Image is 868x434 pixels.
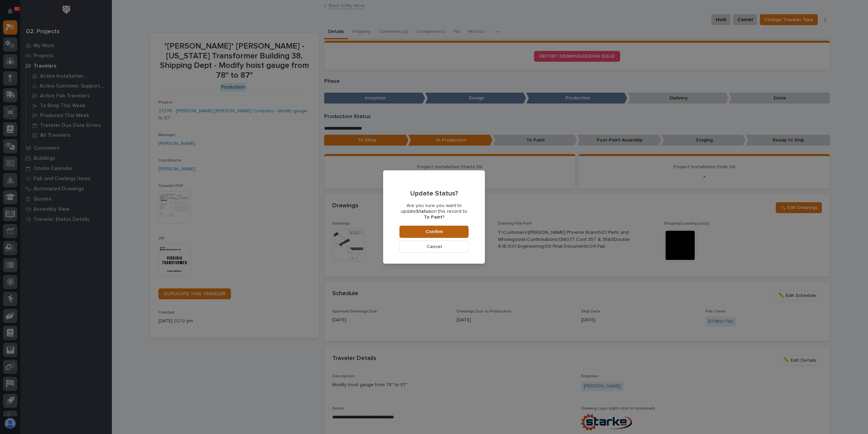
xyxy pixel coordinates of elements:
[424,215,442,220] b: To Paint
[426,229,443,235] span: Confirm
[427,244,442,250] span: Cancel
[399,226,469,238] button: Confirm
[410,189,458,197] p: Update Status?
[399,241,469,253] button: Cancel
[416,209,431,214] b: Status
[399,203,469,220] p: Are you sure you want to update on this record to ?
